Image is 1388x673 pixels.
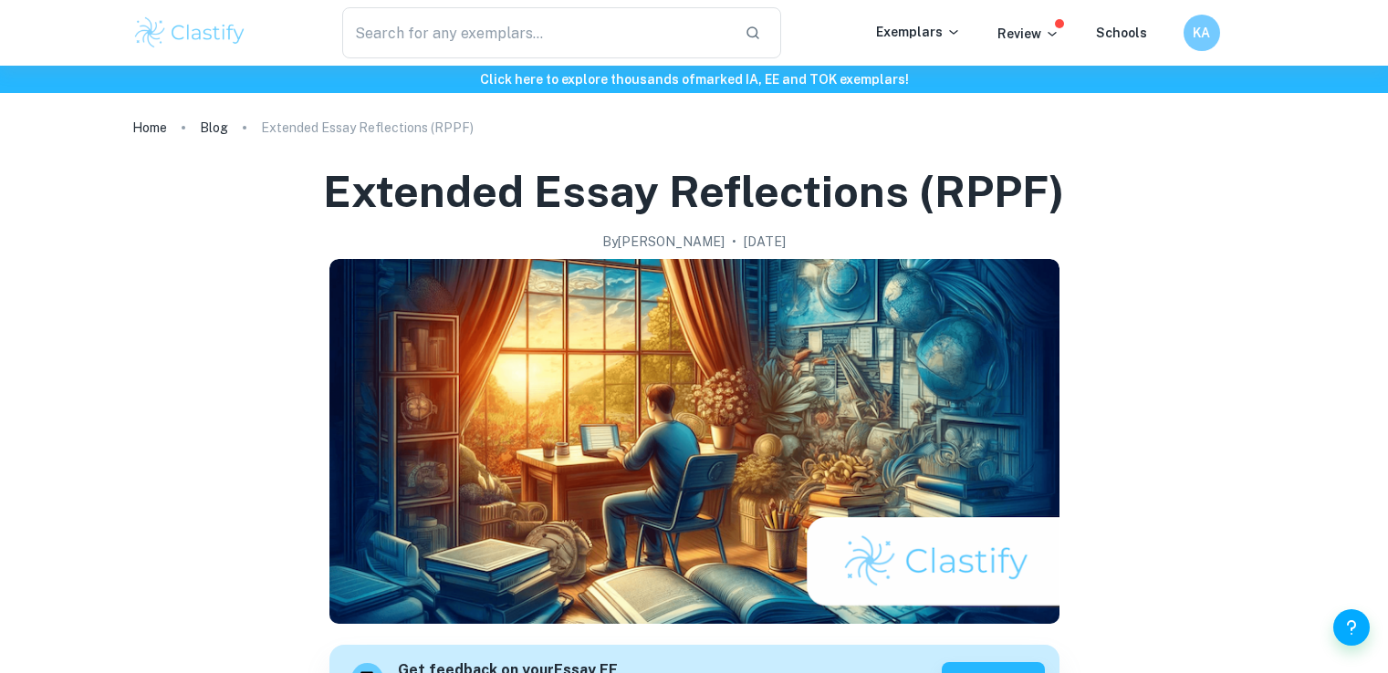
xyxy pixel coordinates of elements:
h1: Extended Essay Reflections (RPPF) [323,162,1065,221]
a: Blog [200,115,228,140]
h2: [DATE] [744,232,786,252]
a: Home [132,115,167,140]
p: Extended Essay Reflections (RPPF) [261,118,474,138]
p: Exemplars [876,22,961,42]
h2: By [PERSON_NAME] [602,232,725,252]
img: Clastify logo [132,15,248,51]
a: Schools [1096,26,1147,40]
h6: KA [1191,23,1212,43]
input: Search for any exemplars... [342,7,731,58]
p: Review [997,24,1059,44]
h6: Click here to explore thousands of marked IA, EE and TOK exemplars ! [4,69,1384,89]
button: Help and Feedback [1333,609,1370,646]
button: KA [1184,15,1220,51]
img: Extended Essay Reflections (RPPF) cover image [329,259,1059,624]
p: • [732,232,736,252]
